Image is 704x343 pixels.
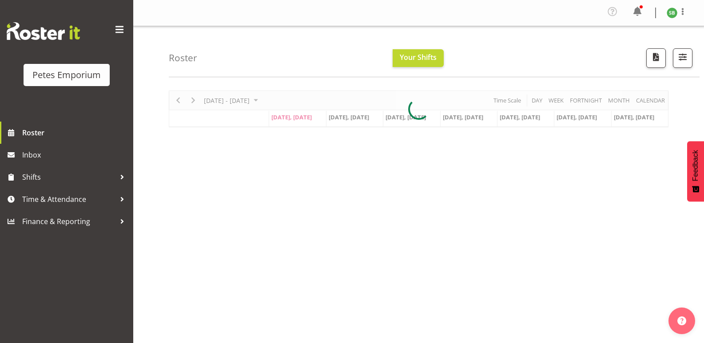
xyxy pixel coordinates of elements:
span: Your Shifts [400,52,437,62]
button: Filter Shifts [673,48,692,68]
span: Feedback [692,150,700,181]
span: Shifts [22,170,115,184]
span: Time & Attendance [22,193,115,206]
span: Inbox [22,148,129,162]
div: Petes Emporium [32,68,101,82]
h4: Roster [169,53,197,63]
button: Download a PDF of the roster according to the set date range. [646,48,666,68]
button: Your Shifts [393,49,444,67]
button: Feedback - Show survey [687,141,704,201]
img: stephanie-burden9828.jpg [667,8,677,18]
span: Roster [22,126,129,139]
span: Finance & Reporting [22,215,115,228]
img: help-xxl-2.png [677,316,686,325]
img: Rosterit website logo [7,22,80,40]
